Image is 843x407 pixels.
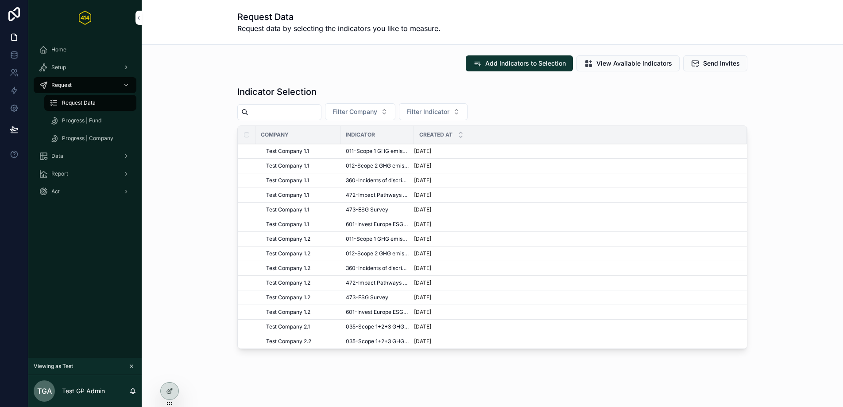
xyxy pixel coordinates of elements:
span: 473-ESG Survey [346,294,388,301]
span: Home [51,46,66,53]
p: [DATE] [414,323,431,330]
button: View Available Indicators [576,55,680,71]
span: Test Company 2.1 [266,323,310,330]
span: Test Company 2.2 [266,338,311,345]
a: Report [34,166,136,182]
p: [DATE] [414,235,431,243]
a: Request Data [44,95,136,111]
p: [DATE] [414,250,431,257]
span: Test Company 1.1 [266,206,309,213]
a: Data [34,148,136,164]
span: Add Indicators to Selection [485,59,566,68]
p: [DATE] [414,206,431,213]
a: Act [34,184,136,200]
div: scrollable content [28,35,142,211]
span: 035-Scope 1+2+3 GHG intensity [346,338,409,345]
span: 360-Incidents of discrimination [346,265,409,272]
a: Progress | Fund [44,113,136,129]
button: Send Invites [683,55,747,71]
button: Select Button [399,103,468,120]
span: View Available Indicators [596,59,672,68]
span: Act [51,188,60,195]
span: Test Company 1.1 [266,148,309,155]
p: [DATE] [414,162,431,169]
span: Setup [51,64,66,71]
span: Request data by selecting the indicators you like to measure. [237,23,441,34]
span: Test Company 1.1 [266,177,309,184]
span: 472-Impact Pathways Survey [346,279,409,286]
span: Test Company 1.2 [266,250,310,257]
span: 472-Impact Pathways Survey [346,192,409,199]
span: Test Company 1.2 [266,309,310,316]
a: Progress | Company [44,130,136,146]
button: Add Indicators to Selection [466,55,573,71]
span: Progress | Fund [62,117,101,124]
p: [DATE] [414,309,431,316]
span: Test Company 1.2 [266,294,310,301]
span: Test Company 1.1 [266,221,309,228]
span: Send Invites [703,59,740,68]
a: Setup [34,59,136,75]
span: Data [51,153,63,160]
h1: Indicator Selection [237,86,317,98]
span: Filter Indicator [406,107,449,116]
p: [DATE] [414,148,431,155]
p: [DATE] [414,338,431,345]
span: 473-ESG Survey [346,206,388,213]
span: Test Company 1.1 [266,192,309,199]
p: [DATE] [414,192,431,199]
span: Created at [419,131,452,138]
span: 012-Scope 2 GHG emissions [346,162,409,169]
span: Progress | Company [62,135,113,142]
h1: Request Data [237,11,441,23]
button: Select Button [325,103,395,120]
span: 011-Scope 1 GHG emissions [346,235,409,243]
span: 360-Incidents of discrimination [346,177,409,184]
span: Viewing as Test [34,363,73,370]
p: [DATE] [414,279,431,286]
p: [DATE] [414,221,431,228]
img: App logo [79,11,91,25]
span: 601-Invest Europe ESG DD [346,309,409,316]
span: Test Company 1.2 [266,265,310,272]
span: Indicator [346,131,375,138]
p: [DATE] [414,177,431,184]
span: Request Data [62,99,96,106]
span: 012-Scope 2 GHG emissions [346,250,409,257]
span: Test Company 1.2 [266,279,310,286]
p: Test GP Admin [62,387,105,395]
a: Request [34,77,136,93]
span: Company [261,131,289,138]
span: Test Company 1.2 [266,235,310,243]
p: [DATE] [414,294,431,301]
span: Request [51,82,72,89]
p: [DATE] [414,265,431,272]
span: Report [51,170,68,177]
span: 601-Invest Europe ESG DD [346,221,409,228]
span: 035-Scope 1+2+3 GHG intensity [346,323,409,330]
span: Test Company 1.1 [266,162,309,169]
a: Home [34,42,136,58]
span: 011-Scope 1 GHG emissions [346,148,409,155]
span: Filter Company [333,107,377,116]
span: TGA [37,386,52,396]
